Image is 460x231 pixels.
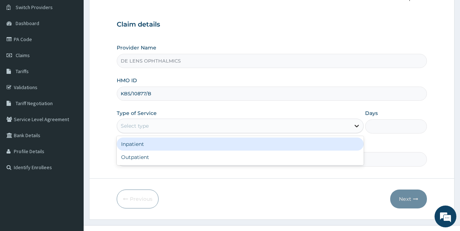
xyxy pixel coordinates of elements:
[390,190,427,208] button: Next
[4,154,139,179] textarea: Type your message and hit 'Enter'
[117,190,159,208] button: Previous
[117,44,156,51] label: Provider Name
[16,20,39,27] span: Dashboard
[117,151,364,164] div: Outpatient
[117,109,157,117] label: Type of Service
[16,100,53,107] span: Tariff Negotiation
[16,68,29,75] span: Tariffs
[38,41,122,50] div: Chat with us now
[13,36,29,55] img: d_794563401_company_1708531726252_794563401
[119,4,137,21] div: Minimize live chat window
[117,21,427,29] h3: Claim details
[365,109,378,117] label: Days
[117,77,137,84] label: HMO ID
[42,69,100,143] span: We're online!
[121,122,149,130] div: Select type
[117,138,364,151] div: Inpatient
[117,87,427,101] input: Enter HMO ID
[16,52,30,59] span: Claims
[16,4,53,11] span: Switch Providers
